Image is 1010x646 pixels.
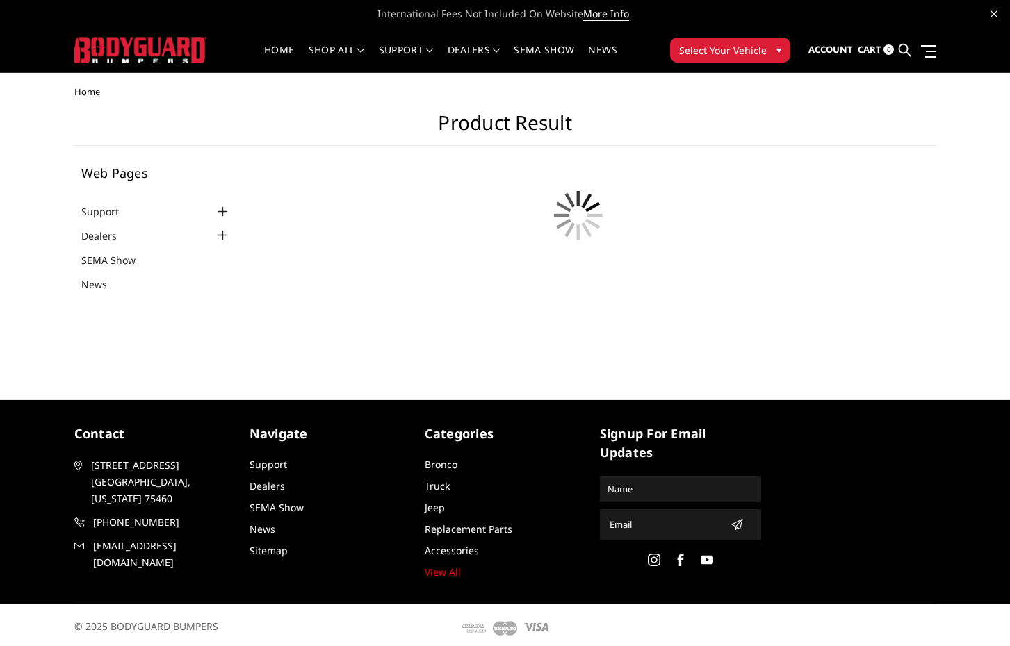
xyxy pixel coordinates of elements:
[91,457,233,507] span: [STREET_ADDRESS] [GEOGRAPHIC_DATA], [US_STATE] 75460
[448,45,500,72] a: Dealers
[425,424,586,443] h5: Categories
[250,424,411,443] h5: Navigate
[74,85,100,98] span: Home
[425,544,479,557] a: Accessories
[604,513,725,536] input: Email
[250,458,287,471] a: Support
[309,45,365,72] a: shop all
[776,42,781,57] span: ▾
[93,538,235,571] span: [EMAIL_ADDRESS][DOMAIN_NAME]
[81,277,124,292] a: News
[583,7,629,21] a: More Info
[425,522,512,536] a: Replacement Parts
[883,44,894,55] span: 0
[250,544,288,557] a: Sitemap
[670,38,790,63] button: Select Your Vehicle
[379,45,434,72] a: Support
[81,204,136,219] a: Support
[858,43,881,56] span: Cart
[425,501,445,514] a: Jeep
[264,45,294,72] a: Home
[74,37,206,63] img: BODYGUARD BUMPERS
[81,167,231,179] h5: Web Pages
[588,45,617,72] a: News
[600,424,761,462] h5: signup for email updates
[250,501,304,514] a: SEMA Show
[74,620,218,633] span: © 2025 BODYGUARD BUMPERS
[602,478,759,500] input: Name
[93,514,235,531] span: [PHONE_NUMBER]
[808,43,853,56] span: Account
[74,424,236,443] h5: contact
[250,479,285,492] a: Dealers
[81,253,153,267] a: SEMA Show
[74,538,236,571] a: [EMAIL_ADDRESS][DOMAIN_NAME]
[425,565,461,579] a: View All
[81,229,134,243] a: Dealers
[544,181,613,250] img: preloader.gif
[858,31,894,69] a: Cart 0
[808,31,853,69] a: Account
[679,43,767,58] span: Select Your Vehicle
[425,479,450,492] a: Truck
[250,522,275,536] a: News
[514,45,574,72] a: SEMA Show
[425,458,457,471] a: Bronco
[74,514,236,531] a: [PHONE_NUMBER]
[74,111,936,146] h1: Product Result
